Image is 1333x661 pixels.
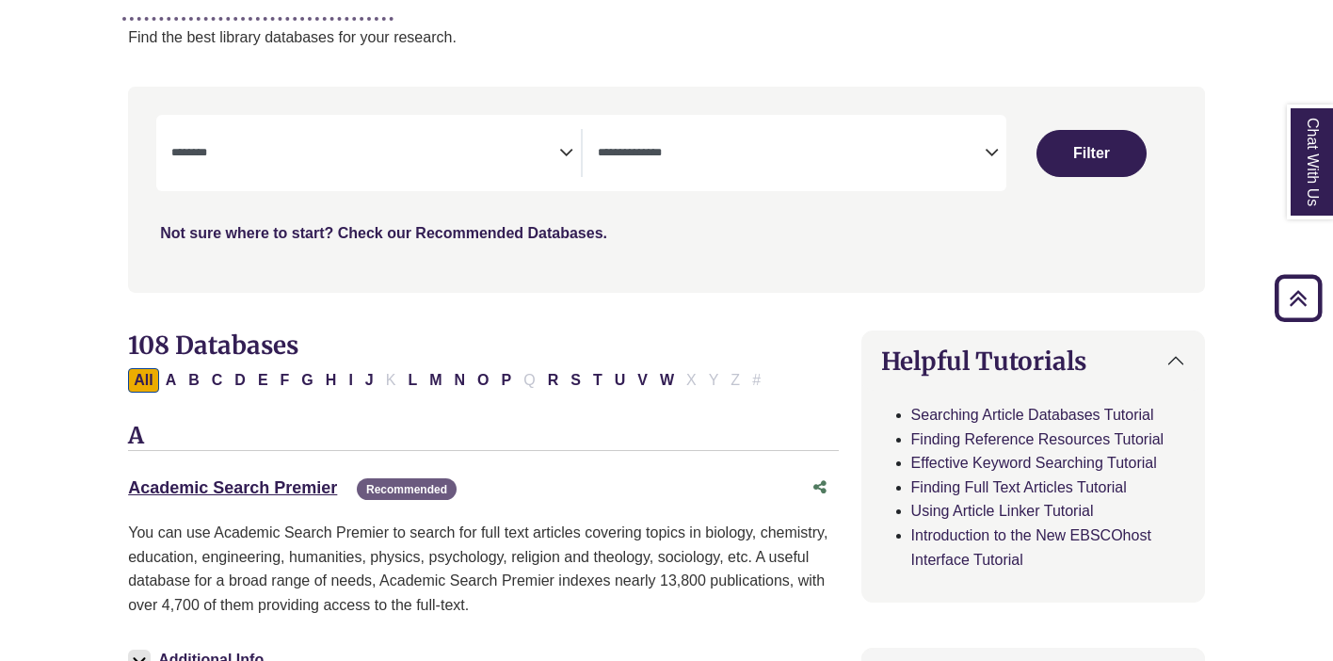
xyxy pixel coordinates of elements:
[449,368,472,393] button: Filter Results N
[275,368,296,393] button: Filter Results F
[632,368,653,393] button: Filter Results V
[128,521,838,617] p: You can use Academic Search Premier to search for full text articles covering topics in biology, ...
[128,478,337,497] a: Academic Search Premier
[587,368,608,393] button: Filter Results T
[472,368,494,393] button: Filter Results O
[128,87,1205,292] nav: Search filters
[911,407,1154,423] a: Searching Article Databases Tutorial
[911,527,1151,568] a: Introduction to the New EBSCOhost Interface Tutorial
[565,368,586,393] button: Filter Results S
[296,368,318,393] button: Filter Results G
[128,330,298,361] span: 108 Databases
[911,455,1157,471] a: Effective Keyword Searching Tutorial
[598,147,986,162] textarea: Search
[801,470,839,506] button: Share this database
[911,431,1164,447] a: Finding Reference Resources Tutorial
[402,368,423,393] button: Filter Results L
[862,331,1204,391] button: Helpful Tutorials
[128,371,768,387] div: Alpha-list to filter by first letter of database name
[128,25,1205,50] p: Find the best library databases for your research.
[357,478,457,500] span: Recommended
[1268,285,1328,311] a: Back to Top
[252,368,274,393] button: Filter Results E
[183,368,205,393] button: Filter Results B
[229,368,251,393] button: Filter Results D
[424,368,447,393] button: Filter Results M
[160,225,607,241] a: Not sure where to start? Check our Recommended Databases.
[1036,130,1147,177] button: Submit for Search Results
[542,368,565,393] button: Filter Results R
[171,147,559,162] textarea: Search
[654,368,680,393] button: Filter Results W
[360,368,379,393] button: Filter Results J
[343,368,358,393] button: Filter Results I
[911,503,1094,519] a: Using Article Linker Tutorial
[128,423,838,451] h3: A
[128,368,158,393] button: All
[206,368,229,393] button: Filter Results C
[320,368,343,393] button: Filter Results H
[496,368,518,393] button: Filter Results P
[911,479,1127,495] a: Finding Full Text Articles Tutorial
[609,368,632,393] button: Filter Results U
[160,368,183,393] button: Filter Results A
